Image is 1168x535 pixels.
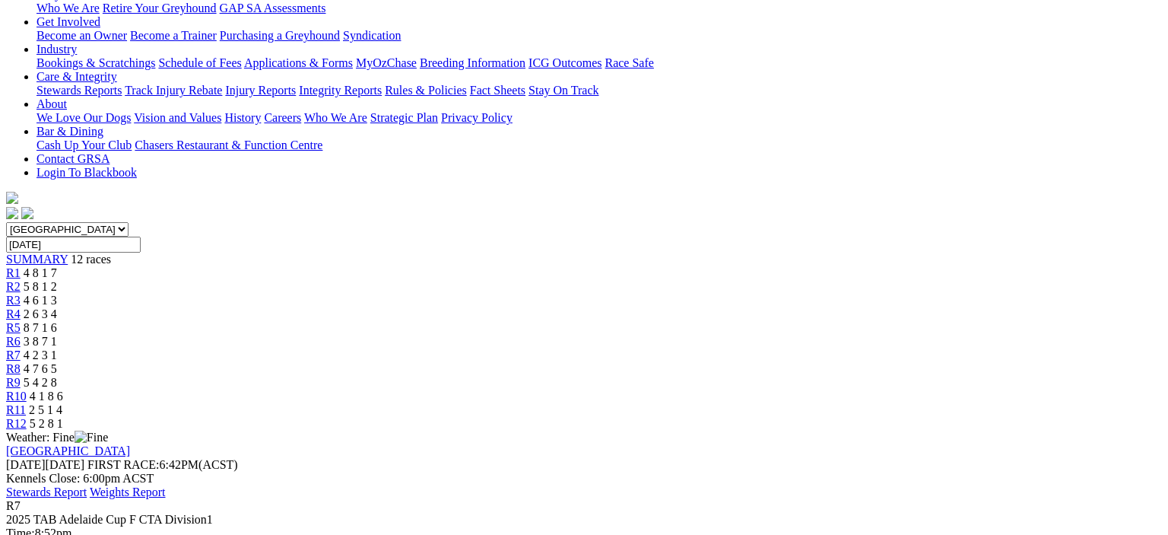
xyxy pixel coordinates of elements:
[36,139,132,151] a: Cash Up Your Club
[370,111,438,124] a: Strategic Plan
[356,56,417,69] a: MyOzChase
[24,335,57,348] span: 3 8 7 1
[30,390,63,403] span: 4 1 8 6
[36,84,1151,97] div: Care & Integrity
[36,29,1151,43] div: Get Involved
[6,253,68,266] a: SUMMARY
[6,431,108,444] span: Weather: Fine
[36,139,1151,152] div: Bar & Dining
[135,139,322,151] a: Chasers Restaurant & Function Centre
[36,70,117,83] a: Care & Integrity
[6,403,26,416] a: R11
[36,56,155,69] a: Bookings & Scratchings
[6,472,1151,486] div: Kennels Close: 6:00pm ACST
[6,280,21,293] a: R2
[36,2,1151,15] div: Greyhounds as Pets
[36,111,1151,125] div: About
[264,111,301,124] a: Careers
[304,111,367,124] a: Who We Are
[24,280,57,293] span: 5 8 1 2
[90,486,166,498] a: Weights Report
[6,362,21,375] a: R8
[24,321,57,334] span: 8 7 1 6
[24,376,57,389] span: 5 4 2 8
[6,321,21,334] a: R5
[103,2,217,14] a: Retire Your Greyhound
[244,56,353,69] a: Applications & Forms
[24,266,57,279] span: 4 8 1 7
[224,111,261,124] a: History
[6,294,21,307] a: R3
[6,499,21,512] span: R7
[6,192,18,204] img: logo-grsa-white.png
[6,266,21,279] a: R1
[36,56,1151,70] div: Industry
[220,29,340,42] a: Purchasing a Greyhound
[29,403,62,416] span: 2 5 1 4
[24,349,57,361] span: 4 2 3 1
[130,29,217,42] a: Become a Trainer
[36,29,127,42] a: Become an Owner
[470,84,525,97] a: Fact Sheets
[6,349,21,361] a: R7
[441,111,513,124] a: Privacy Policy
[36,15,100,28] a: Get Involved
[75,431,108,444] img: Fine
[225,84,296,97] a: Injury Reports
[24,307,57,320] span: 2 6 3 4
[6,376,21,389] a: R9
[6,458,46,471] span: [DATE]
[343,29,401,42] a: Syndication
[125,84,222,97] a: Track Injury Rebate
[605,56,653,69] a: Race Safe
[71,253,111,266] span: 12 races
[6,417,27,430] a: R12
[36,166,137,179] a: Login To Blackbook
[299,84,382,97] a: Integrity Reports
[36,2,100,14] a: Who We Are
[36,97,67,110] a: About
[36,43,77,56] a: Industry
[420,56,525,69] a: Breeding Information
[6,390,27,403] a: R10
[36,111,131,124] a: We Love Our Dogs
[6,458,84,471] span: [DATE]
[220,2,326,14] a: GAP SA Assessments
[30,417,63,430] span: 5 2 8 1
[6,335,21,348] a: R6
[36,152,109,165] a: Contact GRSA
[134,111,221,124] a: Vision and Values
[24,294,57,307] span: 4 6 1 3
[6,237,141,253] input: Select date
[21,207,33,219] img: twitter.svg
[6,207,18,219] img: facebook.svg
[528,56,601,69] a: ICG Outcomes
[6,513,1151,527] div: 2025 TAB Adelaide Cup F CTA Division1
[528,84,598,97] a: Stay On Track
[87,458,159,471] span: FIRST RACE:
[6,444,130,457] a: [GEOGRAPHIC_DATA]
[385,84,467,97] a: Rules & Policies
[87,458,238,471] span: 6:42PM(ACST)
[6,486,87,498] a: Stewards Report
[24,362,57,375] span: 4 7 6 5
[36,125,103,138] a: Bar & Dining
[36,84,122,97] a: Stewards Reports
[6,307,21,320] a: R4
[158,56,241,69] a: Schedule of Fees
